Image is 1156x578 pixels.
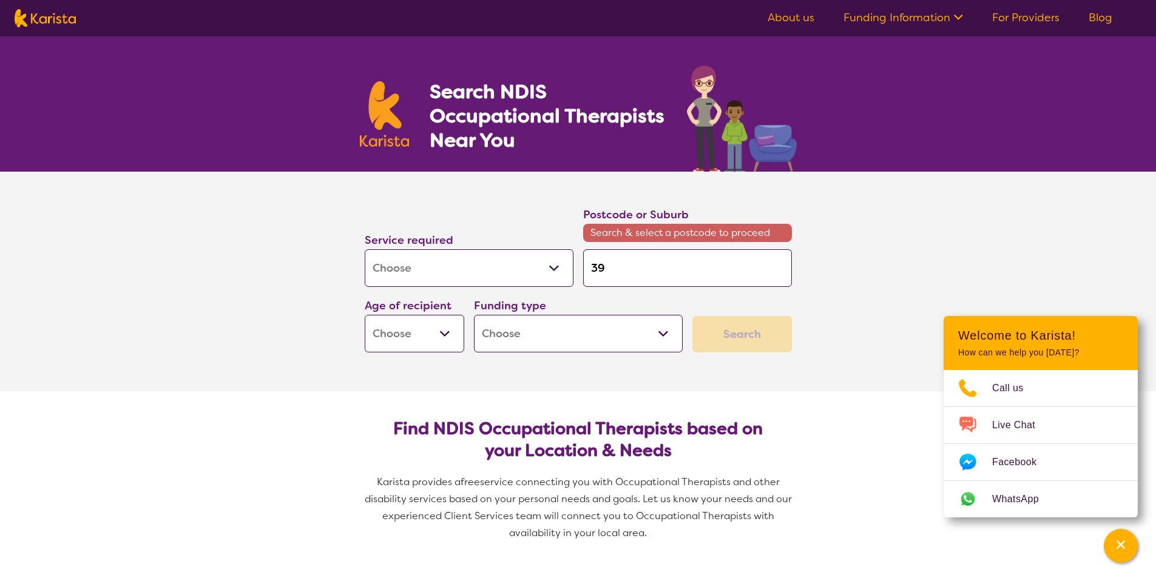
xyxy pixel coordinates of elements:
a: Blog [1089,10,1112,25]
span: WhatsApp [992,490,1053,508]
button: Channel Menu [1104,529,1138,563]
label: Service required [365,233,453,247]
span: Live Chat [992,416,1050,434]
label: Age of recipient [365,298,451,313]
span: Call us [992,379,1038,397]
img: Karista logo [15,9,76,27]
img: occupational-therapy [687,66,797,172]
ul: Choose channel [944,370,1138,517]
h2: Find NDIS Occupational Therapists based on your Location & Needs [374,418,782,462]
div: Channel Menu [944,316,1138,517]
label: Postcode or Suburb [583,207,689,222]
p: How can we help you [DATE]? [958,348,1123,358]
label: Funding type [474,298,546,313]
h1: Search NDIS Occupational Therapists Near You [430,79,666,152]
input: Type [583,249,792,287]
span: service connecting you with Occupational Therapists and other disability services based on your p... [365,476,794,539]
a: For Providers [992,10,1060,25]
span: Karista provides a [377,476,461,488]
span: Facebook [992,453,1051,471]
a: Web link opens in a new tab. [944,481,1138,517]
a: About us [768,10,814,25]
span: Search & select a postcode to proceed [583,224,792,242]
a: Funding Information [843,10,963,25]
img: Karista logo [360,81,410,147]
span: free [461,476,480,488]
h2: Welcome to Karista! [958,328,1123,343]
